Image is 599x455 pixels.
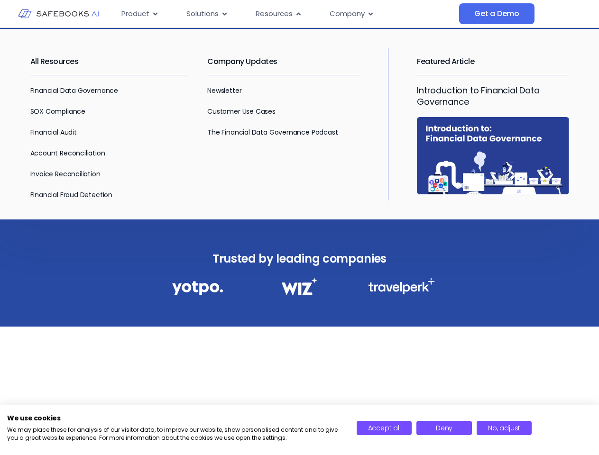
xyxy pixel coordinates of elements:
[30,190,113,200] a: Financial Fraud Detection
[277,278,322,295] img: Financial Data Governance 2
[114,5,459,23] div: Menu Toggle
[30,56,79,67] a: All Resources
[30,86,119,95] a: Financial Data Governance
[357,421,412,435] button: Accept all cookies
[330,9,365,19] span: Company
[30,127,77,137] a: Financial Audit
[368,278,435,294] img: Financial Data Governance 3
[30,148,105,158] a: Account Reconciliation
[114,5,459,23] nav: Menu
[7,426,342,442] p: We may place these for analysis of our visitor data, to improve our website, show personalised co...
[474,9,519,18] span: Get a Demo
[207,86,241,95] a: Newsletter
[172,278,223,298] img: Financial Data Governance 1
[436,423,452,433] span: Deny
[207,127,338,137] a: The Financial Data Governance Podcast
[488,423,520,433] span: No, adjust
[368,423,401,433] span: Accept all
[186,9,219,19] span: Solutions
[7,414,342,422] h2: We use cookies
[417,48,569,75] h2: Featured Article
[256,9,293,19] span: Resources
[207,48,359,75] h2: Company Updates
[30,169,101,179] a: Invoice Reconciliation
[417,84,540,108] a: Introduction to Financial Data Governance
[151,249,448,268] h3: Trusted by leading companies
[416,421,472,435] button: Deny all cookies
[30,107,85,116] a: SOX Compliance
[207,107,276,116] a: Customer Use Cases
[121,9,149,19] span: Product
[459,3,534,24] a: Get a Demo
[477,421,532,435] button: Adjust cookie preferences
